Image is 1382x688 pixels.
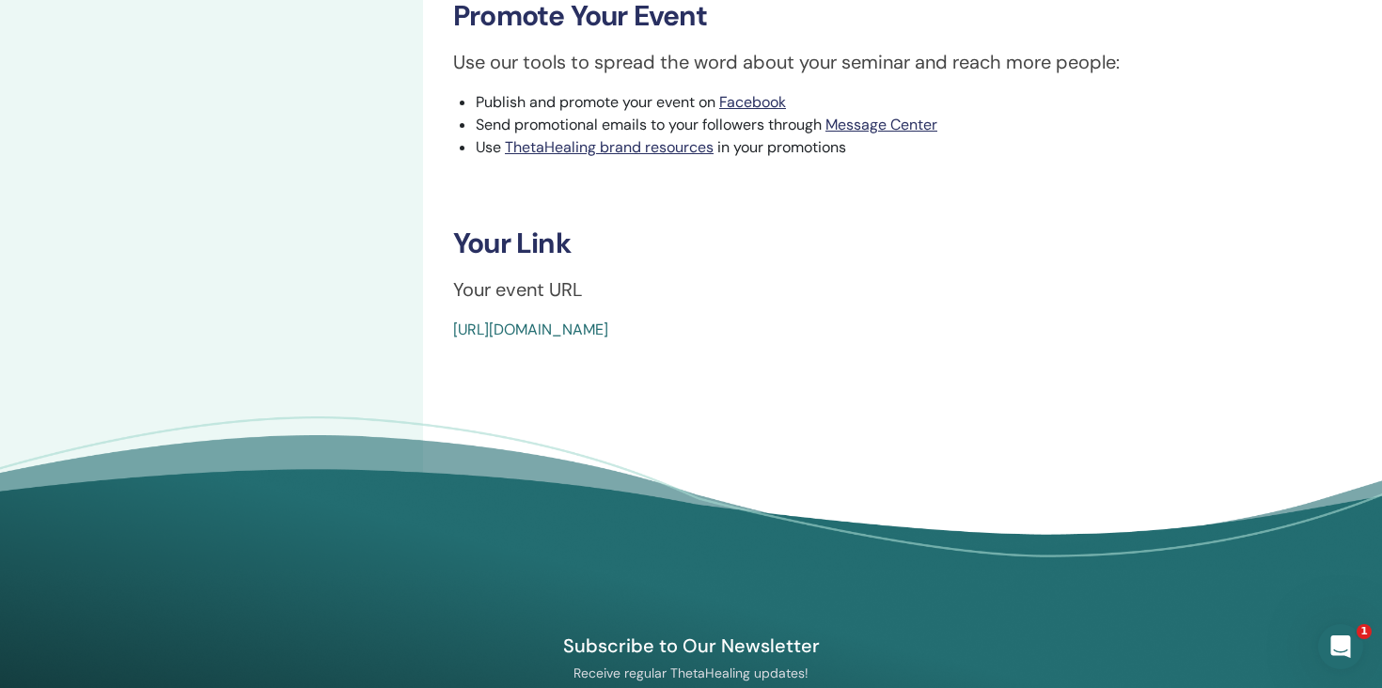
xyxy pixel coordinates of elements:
li: Publish and promote your event on [476,91,1314,114]
li: Use in your promotions [476,136,1314,159]
iframe: Intercom live chat [1318,624,1363,669]
h3: Your Link [453,227,1314,260]
a: ThetaHealing brand resources [505,137,714,157]
a: Facebook [719,92,786,112]
a: Message Center [825,115,937,134]
p: Receive regular ThetaHealing updates! [474,665,908,681]
p: Use our tools to spread the word about your seminar and reach more people: [453,48,1314,76]
h4: Subscribe to Our Newsletter [474,633,908,658]
a: [URL][DOMAIN_NAME] [453,320,608,339]
span: 1 [1357,624,1372,639]
p: Your event URL [453,275,1314,304]
li: Send promotional emails to your followers through [476,114,1314,136]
